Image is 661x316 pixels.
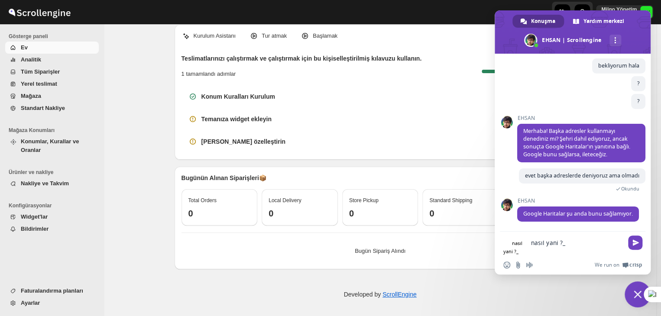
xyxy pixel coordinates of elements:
span: Total Orders [188,197,217,203]
span: Mağaza Konumları [9,127,100,134]
div: Yardım merkezi [565,15,633,28]
lt-span: nasıl yani ?_ [503,240,522,255]
p: Kurulum Asistanı [194,32,236,40]
span: Analitik [21,56,41,63]
button: Bildirimler [5,223,99,235]
span: Gösterge paneli [9,33,100,40]
span: Ayarlar [21,300,40,306]
h3: Konum Kuralları Kurulum [201,92,275,101]
span: Yerel teslimat [21,81,57,87]
a: We run onCrisp [595,261,642,268]
button: Ayarlar [5,297,99,309]
h2: Teslimatlarınızı çalıştırmak ve çalıştırmak için bu kişiselleştirilmiş kılavuzu kullanın. [181,54,422,63]
button: Widget'lar [5,211,99,223]
text: MY [643,10,650,15]
div: Daha fazla kanal [609,35,621,46]
span: EHSAN [517,198,639,204]
p: Bugünün Alınan Siparişleri 📦 [181,174,579,182]
span: Konumlar, Kurallar ve Oranlar [21,138,79,153]
h3: 0 [269,208,331,219]
p: Bugün Sipariş Alındı [188,247,572,255]
span: Ev [21,44,28,51]
span: We run on [595,261,619,268]
h3: 0 [188,208,251,219]
div: Konuşma [512,15,564,28]
span: Google Haritalar şu anda bunu sağlamıyor. [523,210,633,217]
span: Sesli mesaj kaydetme [526,261,533,268]
span: Merhaba! Başka adresler kullanmayı denediniz mi? Şehri dahil ediyoruz, ancak sonuçta Google Harit... [523,127,630,158]
a: ScrollEngine [382,291,417,298]
span: Crisp [629,261,642,268]
button: Ev [5,42,99,54]
p: Milgo Yönetim [601,6,637,13]
span: Faturalandırma planları [21,287,83,294]
button: Analitik [5,54,99,66]
span: Local Delivery [269,197,301,203]
button: Nakliye ve Takvim [5,177,99,190]
span: bekliyorum hala [598,62,639,69]
span: ? [637,80,639,87]
span: Mağaza [21,93,41,99]
span: Standart Nakliye [21,105,65,111]
span: Tüm Siparişler [21,68,60,75]
span: Bildirimler [21,226,49,232]
img: ScrollEngine [7,1,72,23]
span: EHSAN [517,115,645,121]
h3: Temanıza widget ekleyin [201,115,272,123]
button: Konumlar, Kurallar ve Oranlar [5,135,99,156]
span: Standard Shipping [429,197,472,203]
span: Ürünler ve nakliye [9,169,100,176]
span: Emoji ekle [503,261,510,268]
span: Konfigürasyonlar [9,202,100,209]
span: Gönder [628,235,642,250]
textarea: Mesajınızı yazın... [531,239,623,247]
button: Faturalandırma planları [5,285,99,297]
span: ? [637,97,639,105]
span: Konuşma [531,15,555,28]
button: User menu [596,5,653,19]
span: Widget'lar [21,213,48,220]
p: Developed by [343,290,416,299]
span: Milgo Yönetim [640,6,652,18]
span: Okundu [621,186,639,192]
span: Dosya gönder [515,261,522,268]
h3: 0 [429,208,492,219]
span: Yardım merkezi [583,15,624,28]
p: Tur atmak [262,32,287,40]
span: Nakliye ve Takvim [21,180,69,187]
h3: [PERSON_NAME] özelleştirin [201,137,285,146]
p: Başlamak [313,32,337,40]
p: 1 tamamlandı adımlar [181,70,236,78]
span: evet başka adreslerde deniyoruz ama olmadı [525,172,639,179]
span: Store Pickup [349,197,379,203]
h3: 0 [349,208,412,219]
div: Sohbeti kapat [625,281,651,307]
button: Tüm Siparişler [5,66,99,78]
